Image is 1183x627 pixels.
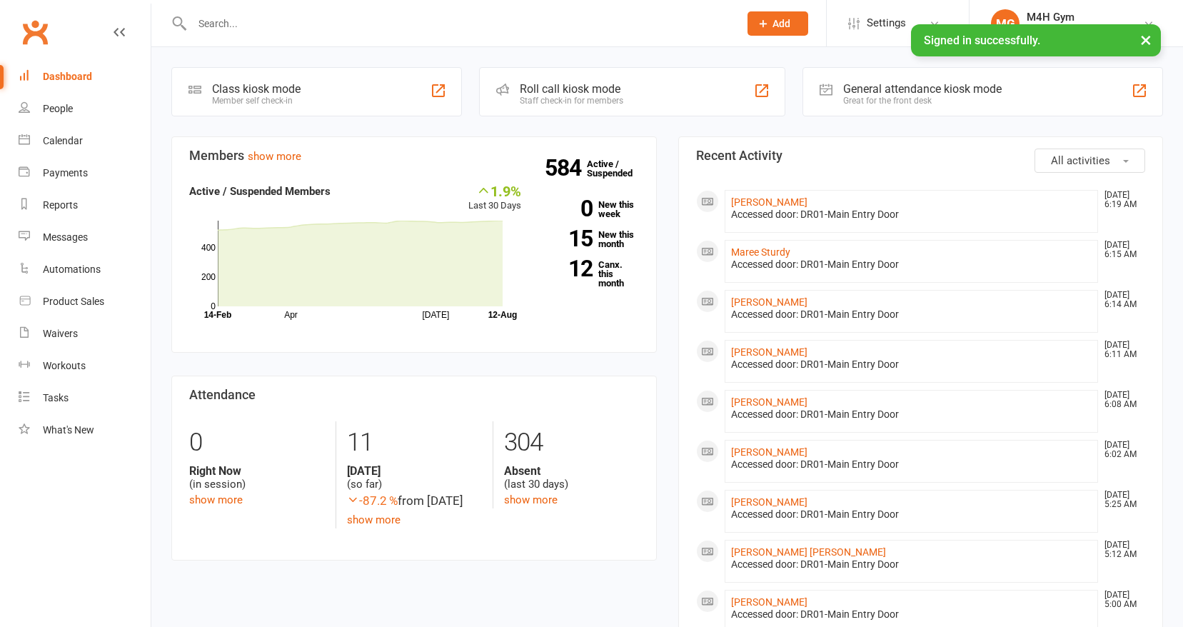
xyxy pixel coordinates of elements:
[504,464,639,491] div: (last 30 days)
[19,93,151,125] a: People
[991,9,1020,38] div: MG
[1027,24,1113,36] div: Movement 4 Health
[468,183,521,199] div: 1.9%
[189,464,325,491] div: (in session)
[731,309,1092,321] div: Accessed door: DR01-Main Entry Door
[731,246,790,258] a: Maree Sturdy
[543,260,639,288] a: 12Canx. this month
[731,196,807,208] a: [PERSON_NAME]
[347,421,482,464] div: 11
[43,199,78,211] div: Reports
[731,496,807,508] a: [PERSON_NAME]
[19,254,151,286] a: Automations
[731,608,1092,621] div: Accessed door: DR01-Main Entry Door
[347,464,482,478] strong: [DATE]
[731,346,807,358] a: [PERSON_NAME]
[731,546,886,558] a: [PERSON_NAME] [PERSON_NAME]
[43,392,69,403] div: Tasks
[248,150,301,163] a: show more
[19,318,151,350] a: Waivers
[212,96,301,106] div: Member self check-in
[19,350,151,382] a: Workouts
[543,228,593,249] strong: 15
[731,408,1092,421] div: Accessed door: DR01-Main Entry Door
[731,259,1092,271] div: Accessed door: DR01-Main Entry Door
[347,513,401,526] a: show more
[587,149,650,189] a: 584Active / Suspended
[19,125,151,157] a: Calendar
[843,96,1002,106] div: Great for the front desk
[747,11,808,36] button: Add
[189,388,639,402] h3: Attendance
[347,491,482,511] div: from [DATE]
[543,200,639,219] a: 0New this week
[543,198,593,219] strong: 0
[19,221,151,254] a: Messages
[43,328,78,339] div: Waivers
[1097,341,1144,359] time: [DATE] 6:11 AM
[731,596,807,608] a: [PERSON_NAME]
[924,34,1040,47] span: Signed in successfully.
[43,424,94,436] div: What's New
[347,464,482,491] div: (so far)
[1133,24,1159,55] button: ×
[1097,241,1144,259] time: [DATE] 6:15 AM
[189,421,325,464] div: 0
[731,446,807,458] a: [PERSON_NAME]
[43,103,73,114] div: People
[731,396,807,408] a: [PERSON_NAME]
[1097,491,1144,509] time: [DATE] 5:25 AM
[843,82,1002,96] div: General attendance kiosk mode
[43,360,86,371] div: Workouts
[19,61,151,93] a: Dashboard
[43,296,104,307] div: Product Sales
[189,493,243,506] a: show more
[504,464,639,478] strong: Absent
[1097,391,1144,409] time: [DATE] 6:08 AM
[1097,441,1144,459] time: [DATE] 6:02 AM
[520,96,623,106] div: Staff check-in for members
[188,14,729,34] input: Search...
[43,135,83,146] div: Calendar
[189,185,331,198] strong: Active / Suspended Members
[19,157,151,189] a: Payments
[1051,154,1110,167] span: All activities
[19,382,151,414] a: Tasks
[1097,291,1144,309] time: [DATE] 6:14 AM
[543,258,593,279] strong: 12
[43,264,101,275] div: Automations
[504,421,639,464] div: 304
[19,414,151,446] a: What's New
[17,14,53,50] a: Clubworx
[772,18,790,29] span: Add
[731,296,807,308] a: [PERSON_NAME]
[731,358,1092,371] div: Accessed door: DR01-Main Entry Door
[189,149,639,163] h3: Members
[212,82,301,96] div: Class kiosk mode
[696,149,1146,163] h3: Recent Activity
[543,230,639,249] a: 15New this month
[504,493,558,506] a: show more
[43,71,92,82] div: Dashboard
[867,7,906,39] span: Settings
[545,157,587,179] strong: 584
[1035,149,1145,173] button: All activities
[468,183,521,214] div: Last 30 Days
[43,167,88,179] div: Payments
[731,558,1092,571] div: Accessed door: DR01-Main Entry Door
[1097,541,1144,559] time: [DATE] 5:12 AM
[189,464,325,478] strong: Right Now
[19,189,151,221] a: Reports
[1097,191,1144,209] time: [DATE] 6:19 AM
[520,82,623,96] div: Roll call kiosk mode
[19,286,151,318] a: Product Sales
[43,231,88,243] div: Messages
[731,458,1092,471] div: Accessed door: DR01-Main Entry Door
[1097,591,1144,609] time: [DATE] 5:00 AM
[731,508,1092,521] div: Accessed door: DR01-Main Entry Door
[731,209,1092,221] div: Accessed door: DR01-Main Entry Door
[1027,11,1113,24] div: M4H Gym
[347,493,398,508] span: -87.2 %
